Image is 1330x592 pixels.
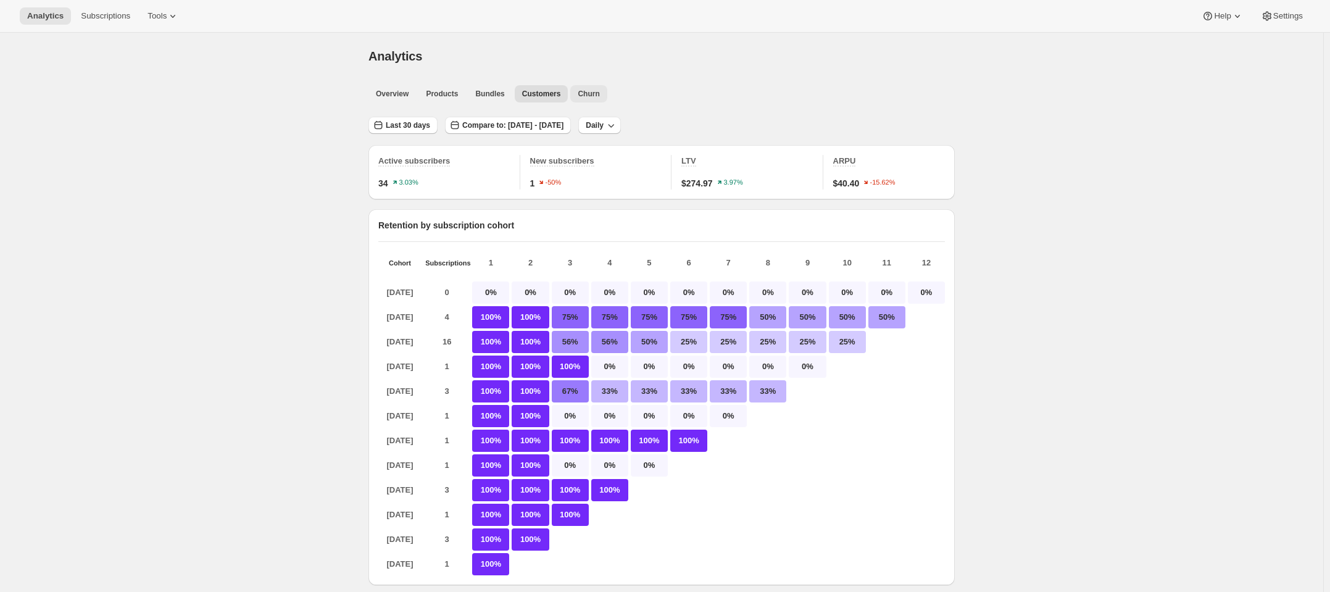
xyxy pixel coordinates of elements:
[789,257,826,269] p: 9
[591,306,628,328] p: 75%
[475,89,504,99] span: Bundles
[710,356,747,378] p: 0%
[631,356,668,378] p: 0%
[631,380,668,402] p: 33%
[378,479,422,501] p: [DATE]
[472,553,509,575] p: 100%
[425,380,468,402] p: 3
[472,430,509,452] p: 100%
[81,11,130,21] span: Subscriptions
[378,504,422,526] p: [DATE]
[512,356,549,378] p: 100%
[425,504,468,526] p: 1
[908,281,945,304] p: 0%
[578,89,599,99] span: Churn
[829,331,866,353] p: 25%
[472,454,509,477] p: 100%
[789,281,826,304] p: 0%
[425,528,468,551] p: 3
[425,405,468,427] p: 1
[368,49,422,63] span: Analytics
[591,281,628,304] p: 0%
[749,306,786,328] p: 50%
[425,281,468,304] p: 0
[1194,7,1250,25] button: Help
[512,454,549,477] p: 100%
[425,259,468,267] p: Subscriptions
[552,454,589,477] p: 0%
[378,405,422,427] p: [DATE]
[631,281,668,304] p: 0%
[378,430,422,452] p: [DATE]
[445,117,571,134] button: Compare to: [DATE] - [DATE]
[670,257,707,269] p: 6
[631,454,668,477] p: 0%
[723,179,742,186] text: 3.97%
[789,306,826,328] p: 50%
[512,479,549,501] p: 100%
[148,11,167,21] span: Tools
[591,356,628,378] p: 0%
[829,281,866,304] p: 0%
[552,430,589,452] p: 100%
[710,380,747,402] p: 33%
[591,405,628,427] p: 0%
[591,454,628,477] p: 0%
[749,356,786,378] p: 0%
[908,257,945,269] p: 12
[462,120,563,130] span: Compare to: [DATE] - [DATE]
[870,179,896,186] text: -15.62%
[386,120,430,130] span: Last 30 days
[670,306,707,328] p: 75%
[378,331,422,353] p: [DATE]
[631,257,668,269] p: 5
[591,257,628,269] p: 4
[552,281,589,304] p: 0%
[378,528,422,551] p: [DATE]
[591,331,628,353] p: 56%
[681,177,713,190] span: $274.97
[670,331,707,353] p: 25%
[829,257,866,269] p: 10
[789,356,826,378] p: 0%
[512,504,549,526] p: 100%
[378,177,388,190] span: 34
[472,504,509,526] p: 100%
[552,405,589,427] p: 0%
[749,281,786,304] p: 0%
[378,553,422,575] p: [DATE]
[378,306,422,328] p: [DATE]
[829,306,866,328] p: 50%
[378,281,422,304] p: [DATE]
[472,479,509,501] p: 100%
[670,281,707,304] p: 0%
[670,430,707,452] p: 100%
[512,306,549,328] p: 100%
[868,257,905,269] p: 11
[512,281,549,304] p: 0%
[868,281,905,304] p: 0%
[426,89,458,99] span: Products
[546,179,562,186] text: -50%
[1214,11,1231,21] span: Help
[472,380,509,402] p: 100%
[425,454,468,477] p: 1
[512,405,549,427] p: 100%
[378,356,422,378] p: [DATE]
[631,331,668,353] p: 50%
[425,553,468,575] p: 1
[368,117,438,134] button: Last 30 days
[681,156,696,165] span: LTV
[378,156,450,165] span: Active subscribers
[512,430,549,452] p: 100%
[552,331,589,353] p: 56%
[591,380,628,402] p: 33%
[710,405,747,427] p: 0%
[586,120,604,130] span: Daily
[552,257,589,269] p: 3
[552,380,589,402] p: 67%
[472,356,509,378] p: 100%
[425,479,468,501] p: 3
[710,281,747,304] p: 0%
[425,356,468,378] p: 1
